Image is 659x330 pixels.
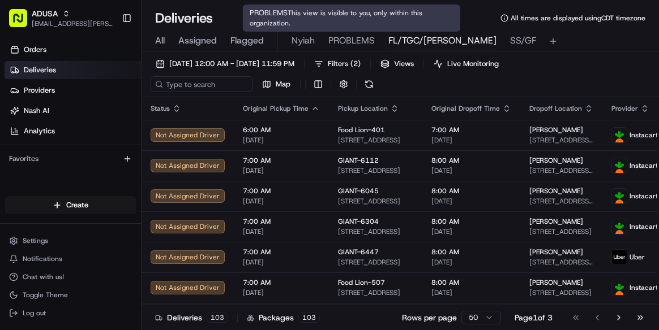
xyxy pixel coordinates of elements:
span: [DATE] [243,197,320,206]
span: [DATE] [243,288,320,297]
span: 8:00 AM [431,186,511,196]
img: profile_uber_ahold_partner.png [612,250,627,264]
span: Analytics [24,126,55,136]
span: [STREET_ADDRESS] [338,227,413,236]
button: Notifications [5,251,136,267]
span: Instacart [630,161,658,170]
div: Favorites [5,150,136,168]
img: 1736555255976-a54dd68f-1ca7-489b-9aae-adbdc363a1c4 [11,108,32,128]
div: Deliveries [155,312,228,323]
input: Type to search [151,76,253,92]
span: 8:00 AM [431,278,511,287]
button: ADUSA[EMAIL_ADDRESS][PERSON_NAME][DOMAIN_NAME] [5,5,117,32]
span: [DATE] 12:00 AM - [DATE] 11:59 PM [169,59,294,69]
span: SS/GF [510,34,536,47]
span: [STREET_ADDRESS][PERSON_NAME] [529,197,593,206]
div: We're available if you need us! [38,119,143,128]
span: [DATE] [431,197,511,206]
span: [DATE] [431,166,511,175]
span: 7:00 AM [243,248,320,257]
button: [EMAIL_ADDRESS][PERSON_NAME][DOMAIN_NAME] [32,19,113,28]
span: [STREET_ADDRESS][PERSON_NAME] [529,136,593,145]
span: 7:00 AM [243,278,320,287]
span: [DATE] [243,136,320,145]
div: 103 [298,312,320,323]
span: API Documentation [107,164,182,175]
button: Chat with us! [5,269,136,285]
button: Refresh [361,76,377,92]
div: Packages [247,312,320,323]
a: Deliveries [5,61,141,79]
span: Create [66,200,88,210]
span: Instacart [630,131,658,140]
span: Original Dropoff Time [431,104,500,113]
span: Live Monitoring [447,59,499,69]
span: Settings [23,236,48,245]
span: All times are displayed using CDT timezone [511,14,645,23]
img: profile_instacart_ahold_partner.png [612,128,627,142]
h1: Deliveries [155,9,213,27]
a: Analytics [5,122,141,140]
span: 7:00 AM [243,186,320,196]
button: Views [375,56,419,72]
span: Map [276,79,290,89]
p: Rows per page [402,312,457,323]
span: 8:00 AM [431,217,511,226]
span: [PERSON_NAME] [529,125,583,134]
span: 7:00 AM [243,156,320,165]
button: Start new chat [192,111,206,125]
a: Nash AI [5,102,141,120]
img: Nash [11,11,34,34]
span: PROBLEMS [328,34,375,47]
span: Instacart [630,192,658,201]
button: [DATE] 12:00 AM - [DATE] 11:59 PM [151,56,299,72]
div: Start new chat [38,108,186,119]
span: [STREET_ADDRESS] [338,258,413,267]
button: Filters(2) [309,56,366,72]
div: Page 1 of 3 [515,312,553,323]
span: [PERSON_NAME] [529,278,583,287]
span: GIANT-6045 [338,186,379,196]
span: [DATE] [243,166,320,175]
span: Deliveries [24,65,56,75]
span: Uber [630,253,645,262]
span: [STREET_ADDRESS] [338,197,413,206]
a: 💻API Documentation [91,159,186,180]
span: Views [394,59,414,69]
span: Flagged [230,34,264,47]
span: [PERSON_NAME] [529,156,583,165]
span: Food Lion-401 [338,125,385,134]
span: GIANT-6112 [338,156,379,165]
span: 8:00 AM [431,248,511,257]
span: [STREET_ADDRESS] [338,288,413,297]
span: Instacart [630,283,658,292]
span: Filters [328,59,361,69]
span: [PERSON_NAME] [529,217,583,226]
span: [STREET_ADDRESS] [338,166,413,175]
span: [STREET_ADDRESS][PERSON_NAME] [529,258,593,267]
span: Chat with us! [23,272,64,281]
span: [DATE] [431,227,511,236]
span: Notifications [23,254,62,263]
span: All [155,34,165,47]
div: 💻 [96,165,105,174]
a: Orders [5,41,141,59]
button: Toggle Theme [5,287,136,303]
span: This view is visible to you, only within this organization. [250,8,422,28]
span: 7:00 AM [431,125,511,134]
span: [DATE] [243,258,320,267]
span: Instacart [630,222,658,231]
span: [DATE] [431,136,511,145]
span: [STREET_ADDRESS][PERSON_NAME] [529,166,593,175]
button: Settings [5,233,136,249]
span: Nyiah [292,34,315,47]
span: [DATE] [431,258,511,267]
img: profile_instacart_ahold_partner.png [612,189,627,203]
a: Providers [5,81,141,99]
span: Providers [24,85,55,95]
span: Status [151,104,170,113]
span: Pylon [113,192,137,200]
span: GIANT-6304 [338,217,379,226]
div: 📗 [11,165,20,174]
span: Original Pickup Time [243,104,309,113]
